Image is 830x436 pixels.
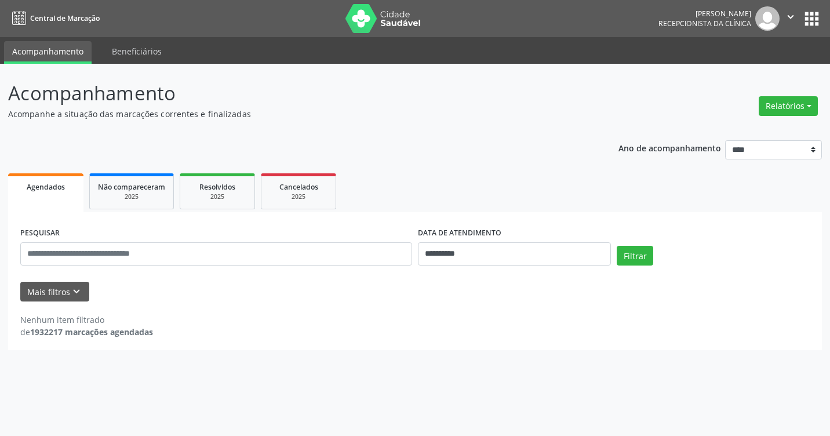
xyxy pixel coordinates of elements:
div: 2025 [188,192,246,201]
div: Nenhum item filtrado [20,314,153,326]
button: apps [802,9,822,29]
div: 2025 [98,192,165,201]
button: Filtrar [617,246,653,266]
a: Acompanhamento [4,41,92,64]
button: Mais filtroskeyboard_arrow_down [20,282,89,302]
span: Cancelados [279,182,318,192]
span: Central de Marcação [30,13,100,23]
label: PESQUISAR [20,224,60,242]
span: Resolvidos [199,182,235,192]
div: [PERSON_NAME] [658,9,751,19]
span: Recepcionista da clínica [658,19,751,28]
label: DATA DE ATENDIMENTO [418,224,501,242]
p: Acompanhe a situação das marcações correntes e finalizadas [8,108,578,120]
p: Acompanhamento [8,79,578,108]
a: Beneficiários [104,41,170,61]
i: keyboard_arrow_down [70,285,83,298]
span: Não compareceram [98,182,165,192]
a: Central de Marcação [8,9,100,28]
button: Relatórios [759,96,818,116]
i:  [784,10,797,23]
strong: 1932217 marcações agendadas [30,326,153,337]
img: img [755,6,780,31]
div: 2025 [270,192,327,201]
span: Agendados [27,182,65,192]
p: Ano de acompanhamento [618,140,721,155]
button:  [780,6,802,31]
div: de [20,326,153,338]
